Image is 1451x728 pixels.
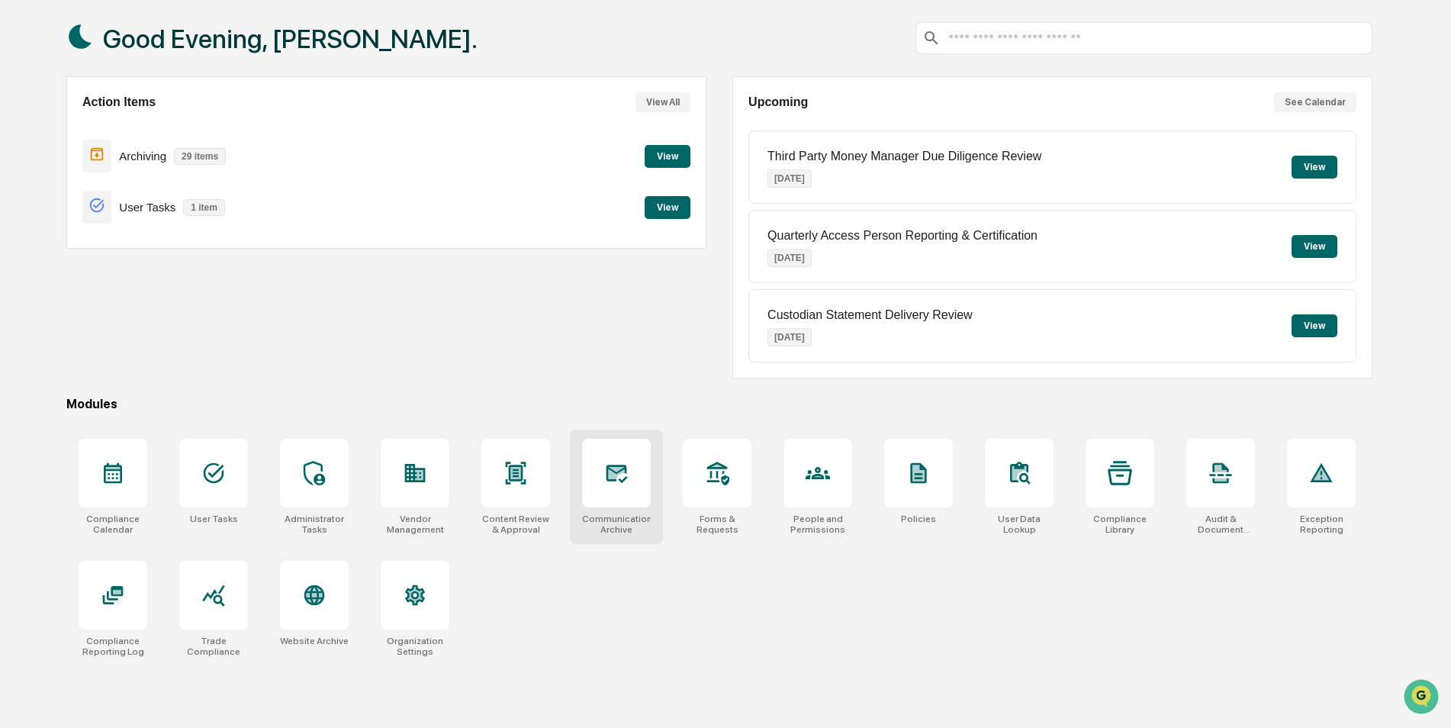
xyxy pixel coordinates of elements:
[767,150,1041,163] p: Third Party Money Manager Due Diligence Review
[15,223,27,235] div: 🔎
[901,514,936,524] div: Policies
[1292,235,1337,258] button: View
[119,201,175,214] p: User Tasks
[280,636,349,646] div: Website Archive
[645,145,690,168] button: View
[111,194,123,206] div: 🗄️
[126,192,189,208] span: Attestations
[119,150,166,163] p: Archiving
[645,148,690,163] a: View
[985,514,1054,535] div: User Data Lookup
[1292,156,1337,179] button: View
[481,514,550,535] div: Content Review & Approval
[105,186,195,214] a: 🗄️Attestations
[1287,514,1356,535] div: Exception Reporting
[183,199,225,216] p: 1 item
[179,636,248,657] div: Trade Compliance
[259,121,278,140] button: Start new chat
[103,24,478,54] h1: Good Evening, [PERSON_NAME].
[79,636,147,657] div: Compliance Reporting Log
[9,215,102,243] a: 🔎Data Lookup
[190,514,238,524] div: User Tasks
[767,308,973,322] p: Custodian Statement Delivery Review
[280,514,349,535] div: Administrator Tasks
[15,32,278,56] p: How can we help?
[52,117,250,132] div: Start new chat
[31,192,98,208] span: Preclearance
[1292,314,1337,337] button: View
[1274,92,1356,112] button: See Calendar
[1186,514,1255,535] div: Audit & Document Logs
[748,95,808,109] h2: Upcoming
[15,117,43,144] img: 1746055101610-c473b297-6a78-478c-a979-82029cc54cd1
[174,148,226,165] p: 29 items
[767,229,1038,243] p: Quarterly Access Person Reporting & Certification
[152,259,185,270] span: Pylon
[683,514,751,535] div: Forms & Requests
[635,92,690,112] button: View All
[381,636,449,657] div: Organization Settings
[79,514,147,535] div: Compliance Calendar
[15,194,27,206] div: 🖐️
[1402,678,1443,719] iframe: Open customer support
[767,249,812,267] p: [DATE]
[767,169,812,188] p: [DATE]
[645,199,690,214] a: View
[783,514,852,535] div: People and Permissions
[1086,514,1154,535] div: Compliance Library
[645,196,690,219] button: View
[582,514,651,535] div: Communications Archive
[9,186,105,214] a: 🖐️Preclearance
[82,95,156,109] h2: Action Items
[767,328,812,346] p: [DATE]
[31,221,96,237] span: Data Lookup
[52,132,193,144] div: We're available if you need us!
[381,514,449,535] div: Vendor Management
[108,258,185,270] a: Powered byPylon
[66,397,1372,411] div: Modules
